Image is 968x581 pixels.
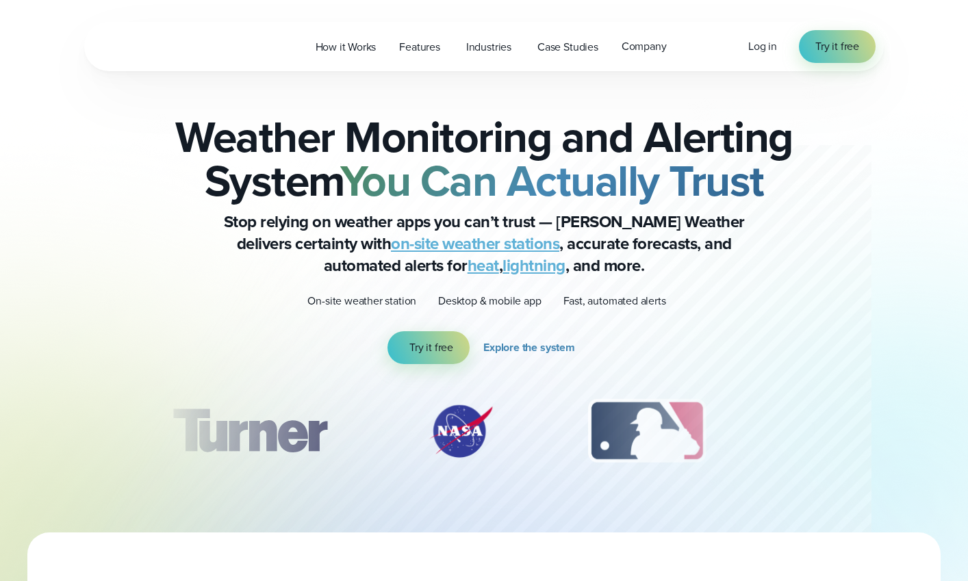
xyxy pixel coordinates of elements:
img: NASA.svg [413,397,509,465]
span: Try it free [409,339,453,356]
p: On-site weather station [307,293,416,309]
span: Features [399,39,440,55]
span: Try it free [815,38,859,55]
a: Explore the system [483,331,581,364]
p: Desktop & mobile app [438,293,541,309]
a: Log in [748,38,777,55]
span: How it Works [316,39,377,55]
img: MLB.svg [574,397,719,465]
span: Industries [466,39,511,55]
a: Case Studies [526,33,610,61]
a: How it Works [304,33,388,61]
p: Fast, automated alerts [563,293,666,309]
div: 2 of 12 [413,397,509,465]
div: 3 of 12 [574,397,719,465]
a: heat [468,253,499,278]
span: Case Studies [537,39,598,55]
span: Log in [748,38,777,54]
p: Stop relying on weather apps you can’t trust — [PERSON_NAME] Weather delivers certainty with , ac... [210,211,758,276]
span: Company [622,38,667,55]
a: on-site weather stations [391,231,559,256]
a: Try it free [387,331,470,364]
a: lightning [502,253,565,278]
span: Explore the system [483,339,575,356]
strong: You Can Actually Trust [340,149,764,213]
img: Turner-Construction_1.svg [153,397,347,465]
h2: Weather Monitoring and Alerting System [153,115,815,203]
div: 4 of 12 [785,397,895,465]
img: PGA.svg [785,397,895,465]
a: Try it free [799,30,876,63]
div: 1 of 12 [153,397,347,465]
div: slideshow [153,397,815,472]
